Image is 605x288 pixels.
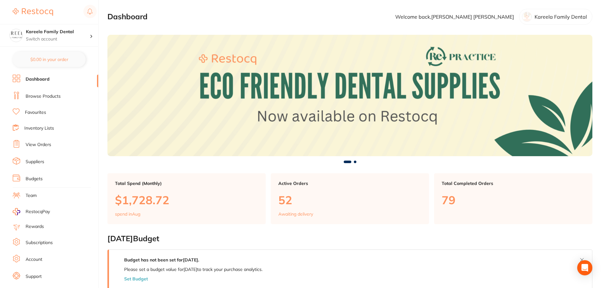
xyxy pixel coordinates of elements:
[124,276,148,281] button: Set Budget
[278,211,313,217] p: Awaiting delivery
[25,109,46,116] a: Favourites
[434,173,592,224] a: Total Completed Orders79
[107,173,266,224] a: Total Spend (Monthly)$1,728.72spend inAug
[115,193,258,206] p: $1,728.72
[26,76,50,83] a: Dashboard
[13,208,20,215] img: RestocqPay
[13,208,50,215] a: RestocqPay
[26,93,61,100] a: Browse Products
[24,125,54,132] a: Inventory Lists
[395,14,514,20] p: Welcome back, [PERSON_NAME] [PERSON_NAME]
[107,35,592,156] img: Dashboard
[13,5,53,19] a: Restocq Logo
[115,211,140,217] p: spend in Aug
[124,267,263,272] p: Please set a budget value for [DATE] to track your purchase analytics.
[26,240,53,246] a: Subscriptions
[442,181,585,186] p: Total Completed Orders
[26,224,44,230] a: Rewards
[13,8,53,16] img: Restocq Logo
[10,29,22,42] img: Kareela Family Dental
[26,176,43,182] a: Budgets
[278,193,421,206] p: 52
[26,256,42,263] a: Account
[535,14,587,20] p: Kareela Family Dental
[26,209,50,215] span: RestocqPay
[115,181,258,186] p: Total Spend (Monthly)
[26,159,44,165] a: Suppliers
[124,257,199,263] strong: Budget has not been set for [DATE] .
[26,29,90,35] h4: Kareela Family Dental
[26,193,37,199] a: Team
[107,12,148,21] h2: Dashboard
[442,193,585,206] p: 79
[26,273,42,280] a: Support
[26,36,90,42] p: Switch account
[26,142,51,148] a: View Orders
[577,260,592,275] div: Open Intercom Messenger
[278,181,421,186] p: Active Orders
[13,52,86,67] button: $0.00 in your order
[271,173,429,224] a: Active Orders52Awaiting delivery
[107,234,592,243] h2: [DATE] Budget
